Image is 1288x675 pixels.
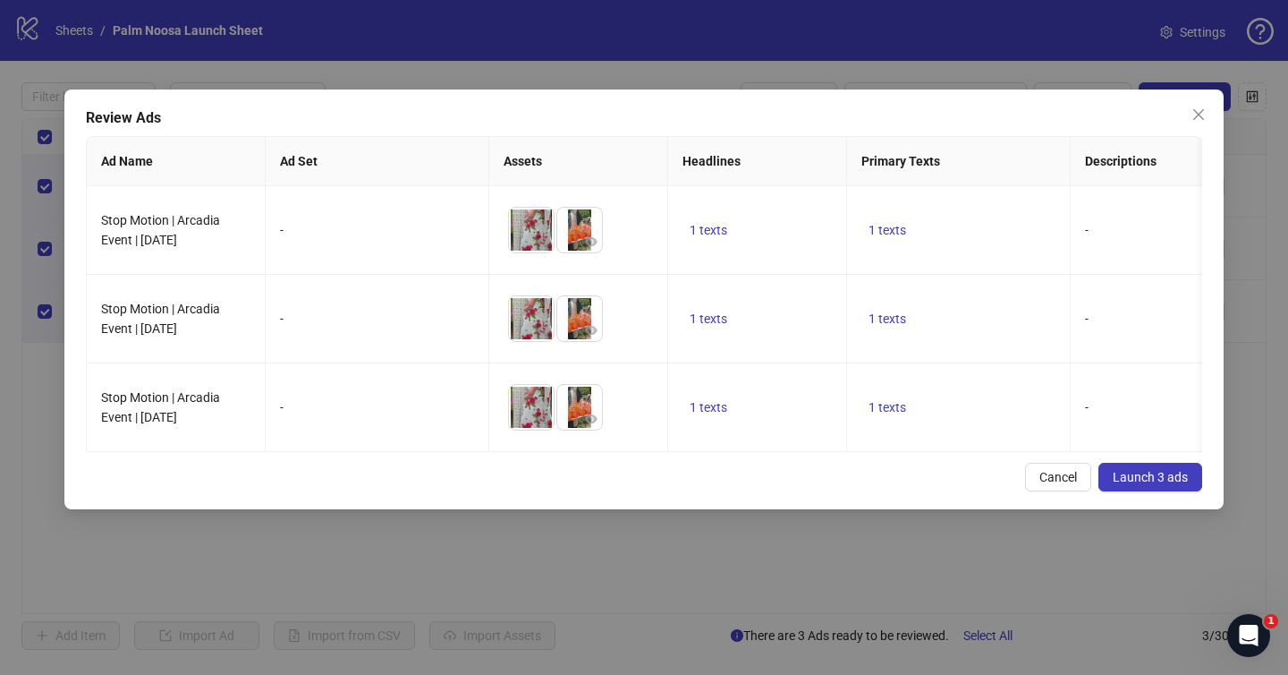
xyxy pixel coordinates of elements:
span: - [1085,223,1089,237]
span: 1 texts [690,400,727,414]
button: Preview [580,320,602,341]
span: eye [537,324,549,337]
button: 1 texts [861,397,913,418]
span: - [1085,312,1089,326]
span: - [1085,400,1089,414]
span: 1 texts [869,223,906,237]
span: eye [585,235,597,248]
span: 1 texts [690,312,727,326]
img: Asset 2 [557,296,602,341]
button: Launch 3 ads [1098,463,1202,491]
div: - [280,397,474,417]
span: eye [537,235,549,248]
button: Preview [580,408,602,430]
button: 1 texts [861,308,913,329]
img: Asset 1 [509,208,554,252]
button: 1 texts [682,219,734,241]
th: Primary Texts [847,137,1071,186]
button: Preview [532,408,554,430]
button: Preview [580,231,602,252]
span: Launch 3 ads [1113,470,1188,484]
img: Asset 1 [509,296,554,341]
span: Stop Motion | Arcadia Event | [DATE] [101,302,220,336]
span: 1 texts [869,400,906,414]
span: Cancel [1039,470,1077,484]
div: - [280,309,474,329]
th: Headlines [668,137,847,186]
span: Stop Motion | Arcadia Event | [DATE] [101,213,220,247]
button: 1 texts [682,397,734,418]
span: close [1191,107,1206,122]
button: 1 texts [682,308,734,329]
span: eye [537,413,549,425]
div: - [280,220,474,240]
img: Asset 1 [509,385,554,430]
span: 1 [1264,614,1278,628]
div: Review Ads [86,107,1202,129]
button: Close [1184,100,1213,129]
img: Asset 2 [557,208,602,252]
th: Assets [489,137,668,186]
button: Preview [532,320,554,341]
button: Cancel [1025,463,1091,491]
th: Ad Name [87,137,266,186]
span: eye [585,413,597,425]
span: 1 texts [690,223,727,237]
img: Asset 2 [557,385,602,430]
button: Preview [532,231,554,252]
th: Ad Set [266,137,489,186]
span: Stop Motion | Arcadia Event | [DATE] [101,390,220,424]
span: 1 texts [869,312,906,326]
iframe: Intercom live chat [1227,614,1270,657]
button: 1 texts [861,219,913,241]
span: eye [585,324,597,337]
